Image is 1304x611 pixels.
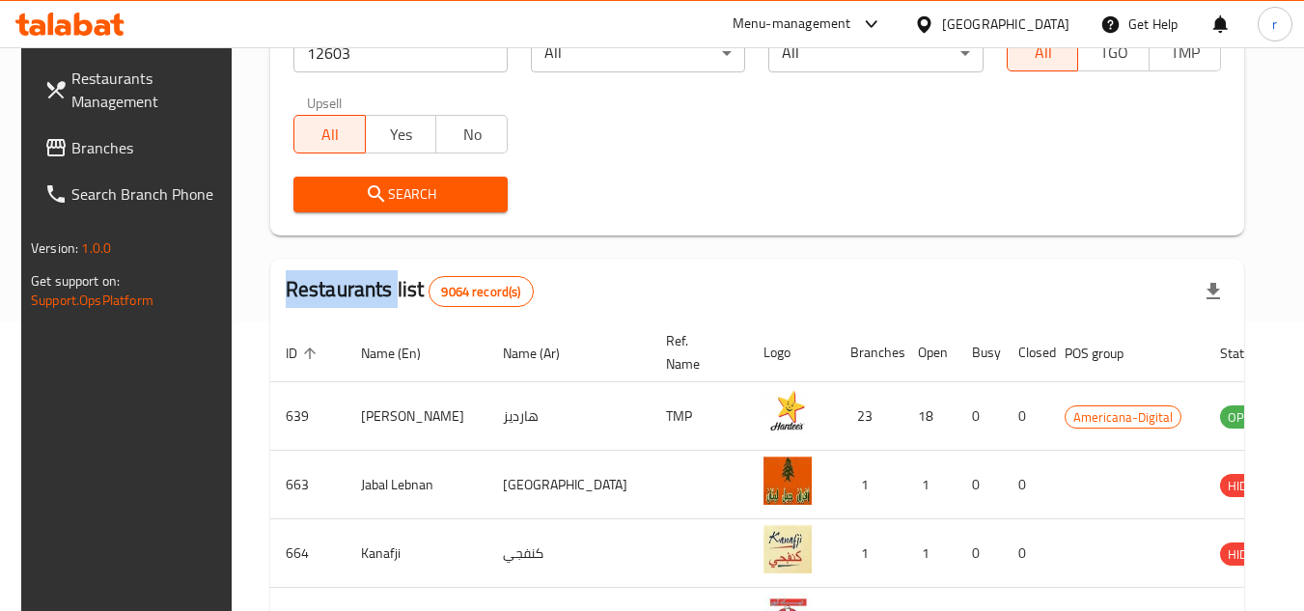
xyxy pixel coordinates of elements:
[902,323,957,382] th: Open
[71,182,224,206] span: Search Branch Phone
[1220,474,1278,497] div: HIDDEN
[270,451,346,519] td: 663
[531,34,745,72] div: All
[293,115,366,153] button: All
[29,55,239,125] a: Restaurants Management
[346,451,487,519] td: Jabal Lebnan
[1190,268,1236,315] div: Export file
[1066,406,1180,429] span: Americana-Digital
[429,276,533,307] div: Total records count
[361,342,446,365] span: Name (En)
[29,171,239,217] a: Search Branch Phone
[763,457,812,505] img: Jabal Lebnan
[957,382,1003,451] td: 0
[763,525,812,573] img: Kanafji
[286,275,534,307] h2: Restaurants list
[1157,39,1213,67] span: TMP
[835,382,902,451] td: 23
[307,96,343,109] label: Upsell
[365,115,437,153] button: Yes
[430,283,532,301] span: 9064 record(s)
[902,451,957,519] td: 1
[346,519,487,588] td: Kanafji
[487,451,651,519] td: [GEOGRAPHIC_DATA]
[286,342,322,365] span: ID
[1220,405,1267,429] div: OPEN
[302,121,358,149] span: All
[1065,342,1149,365] span: POS group
[1220,342,1283,365] span: Status
[1086,39,1142,67] span: TGO
[942,14,1069,35] div: [GEOGRAPHIC_DATA]
[666,329,725,375] span: Ref. Name
[487,519,651,588] td: كنفجي
[957,451,1003,519] td: 0
[1007,33,1079,71] button: All
[71,136,224,159] span: Branches
[835,519,902,588] td: 1
[309,182,492,207] span: Search
[503,342,585,365] span: Name (Ar)
[293,177,508,212] button: Search
[835,323,902,382] th: Branches
[374,121,430,149] span: Yes
[733,13,851,36] div: Menu-management
[1220,475,1278,497] span: HIDDEN
[1149,33,1221,71] button: TMP
[270,519,346,588] td: 664
[31,236,78,261] span: Version:
[1220,543,1278,566] span: HIDDEN
[957,519,1003,588] td: 0
[835,451,902,519] td: 1
[31,288,153,313] a: Support.OpsPlatform
[1003,382,1049,451] td: 0
[31,268,120,293] span: Get support on:
[957,323,1003,382] th: Busy
[435,115,508,153] button: No
[651,382,748,451] td: TMP
[487,382,651,451] td: هارديز
[1220,406,1267,429] span: OPEN
[1015,39,1071,67] span: All
[444,121,500,149] span: No
[1003,451,1049,519] td: 0
[1220,542,1278,566] div: HIDDEN
[768,34,983,72] div: All
[1003,323,1049,382] th: Closed
[81,236,111,261] span: 1.0.0
[1272,14,1277,35] span: r
[270,382,346,451] td: 639
[902,519,957,588] td: 1
[902,382,957,451] td: 18
[748,323,835,382] th: Logo
[71,67,224,113] span: Restaurants Management
[29,125,239,171] a: Branches
[293,34,508,72] input: Search for restaurant name or ID..
[346,382,487,451] td: [PERSON_NAME]
[1077,33,1150,71] button: TGO
[1003,519,1049,588] td: 0
[763,388,812,436] img: Hardee's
